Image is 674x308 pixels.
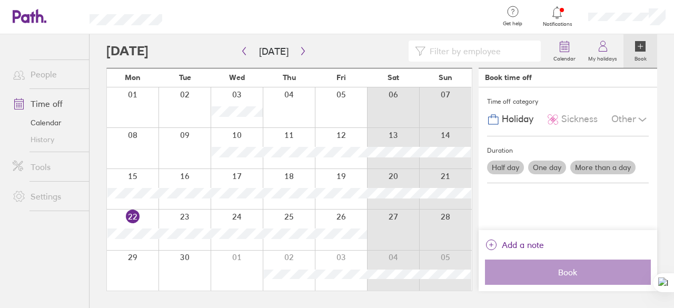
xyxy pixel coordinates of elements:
a: Tools [4,156,89,177]
span: Fri [336,73,346,82]
a: My holidays [582,34,623,68]
a: History [4,131,89,148]
span: Book [492,267,643,277]
span: Sat [388,73,399,82]
div: Time off category [487,94,649,110]
label: Book [628,53,653,62]
button: Add a note [485,236,544,253]
a: Settings [4,186,89,207]
span: Notifications [540,21,574,27]
label: More than a day [570,161,636,174]
span: Get help [495,21,530,27]
span: Thu [283,73,296,82]
a: Book [623,34,657,68]
span: Holiday [502,114,533,125]
div: Other [611,110,649,130]
a: People [4,64,89,85]
div: Book time off [485,73,532,82]
span: Add a note [502,236,544,253]
div: Duration [487,143,649,158]
label: One day [528,161,566,174]
a: Calendar [4,114,89,131]
button: Book [485,260,651,285]
label: Half day [487,161,524,174]
span: Sun [439,73,452,82]
label: Calendar [547,53,582,62]
span: Tue [179,73,191,82]
a: Notifications [540,5,574,27]
a: Calendar [547,34,582,68]
span: Wed [229,73,245,82]
label: My holidays [582,53,623,62]
input: Filter by employee [425,41,534,61]
span: Sickness [561,114,598,125]
a: Time off [4,93,89,114]
span: Mon [125,73,141,82]
button: [DATE] [251,43,297,60]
